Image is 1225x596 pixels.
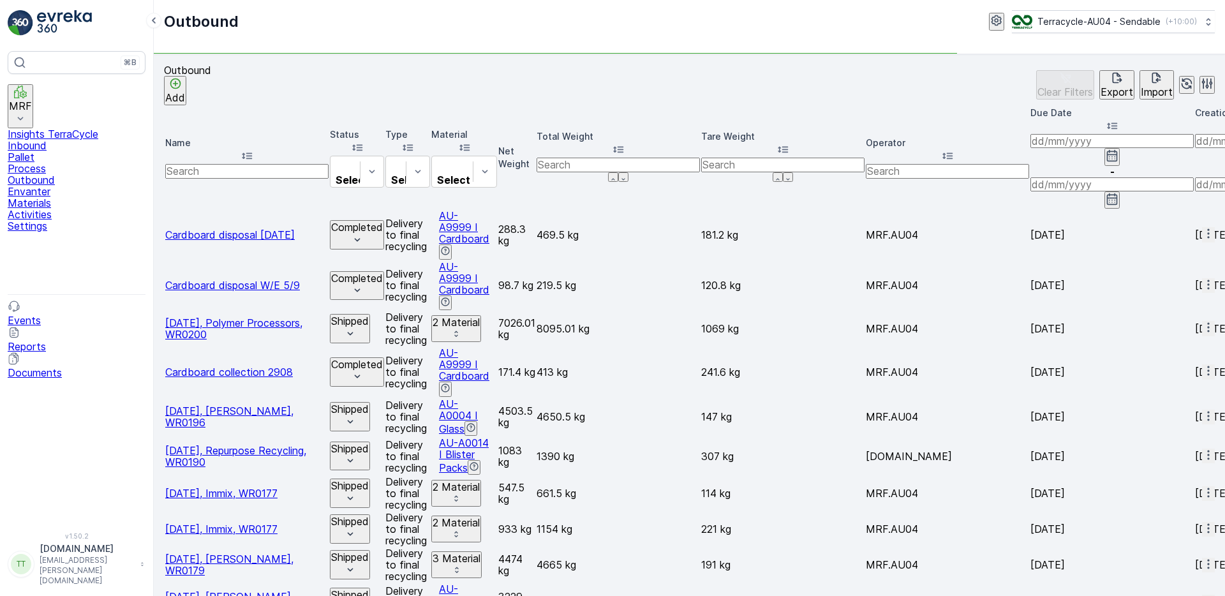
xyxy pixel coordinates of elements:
p: ⌘B [124,57,137,68]
p: 1390 kg [537,451,700,462]
p: 98.7 kg [498,279,535,291]
p: Shipped [331,403,369,415]
a: AU-A0014 I Blister Packs [439,436,489,474]
td: [DATE] [1030,210,1194,259]
button: 3 Material [431,551,482,578]
p: 661.5 kg [537,488,700,499]
p: 147 kg [701,411,865,422]
p: Shipped [331,315,369,327]
p: 221 kg [701,523,865,535]
p: Shipped [331,480,369,491]
a: AU-A0004 I Glass [439,398,478,435]
p: 1069 kg [701,323,865,334]
p: Settings [8,220,145,232]
button: Shipped [330,442,370,471]
p: Outbound [164,11,239,32]
p: Total Weight [537,130,700,143]
span: AU-A9999 I Cardboard [439,260,489,296]
button: Shipped [330,550,370,579]
p: 2 Material [433,317,480,328]
input: Search [866,164,1029,178]
p: Shipped [331,443,369,454]
a: 20/08/2025, Alex Fraser, WR0196 [165,405,293,429]
a: Cardboard disposal W/E 5/9 [165,279,300,292]
button: Completed [330,357,384,387]
p: Export [1101,86,1133,98]
p: - [1030,166,1194,177]
p: Status [330,128,384,141]
img: logo_light-DOdMpM7g.png [37,10,92,36]
button: Completed [330,271,384,301]
p: 4503.5 kg [498,405,535,428]
button: Add [164,76,186,105]
img: logo [8,10,33,36]
button: Completed [330,220,384,250]
span: [DATE], [PERSON_NAME], WR0196 [165,405,293,429]
a: Materials [8,197,145,209]
p: Add [165,92,185,103]
p: Delivery to final recycling [385,476,430,510]
a: 22/07/2025, Repurpose Recycling, WR0190 [165,444,306,468]
a: 03/09/2025, Polymer Processors, WR0200 [165,317,302,341]
a: Reports [8,329,145,352]
td: [DATE] [1030,398,1194,436]
span: AU-A9999 I Cardboard [439,346,489,382]
button: 2 Material [431,480,481,507]
p: ( +10:00 ) [1166,17,1197,27]
span: [DATE], Immix, WR0177 [165,523,278,535]
p: MRF.AU04 [866,559,1029,570]
span: [DATE], Repurpose Recycling, WR0190 [165,444,306,468]
p: MRF.AU04 [866,411,1029,422]
input: Search [537,158,700,172]
span: v 1.50.2 [8,532,145,540]
p: 288.3 kg [498,223,535,246]
p: 2 Material [433,481,480,493]
p: Activities [8,209,145,220]
a: 03/07/2025, Immix, WR0177 [165,523,278,535]
p: 547.5 kg [498,482,535,505]
div: TT [11,554,31,574]
a: Process [8,163,145,174]
p: Delivery to final recycling [385,512,430,546]
a: Insights TerraCycle [8,128,145,140]
p: 1083 kg [498,445,535,468]
button: 2 Material [431,516,481,542]
p: Name [165,137,329,149]
button: 2 Material [431,315,481,342]
p: 191 kg [701,559,865,570]
p: 114 kg [701,488,865,499]
a: Outbound [8,174,145,186]
p: 8095.01 kg [537,323,700,334]
button: MRF [8,84,33,128]
p: MRF.AU04 [866,229,1029,241]
p: Clear Filters [1037,86,1093,98]
p: Shipped [331,551,369,563]
button: Clear Filters [1036,70,1094,100]
a: Envanter [8,186,145,197]
a: Documents [8,355,145,378]
a: AU-A9999 I Cardboard [439,209,489,245]
p: Due Date [1030,107,1194,119]
p: Select [437,174,470,186]
a: Pallet [8,151,145,163]
td: [DATE] [1030,512,1194,546]
td: [DATE] [1030,347,1194,396]
p: MRF.AU04 [866,523,1029,535]
p: 181.2 kg [701,229,865,241]
button: Shipped [330,314,370,343]
a: 09/07/2025, Immix, WR0177 [165,487,278,500]
a: 26/06/2025, Alex Fraser, WR0179 [165,553,293,577]
p: Documents [8,367,145,378]
td: [DATE] [1030,476,1194,510]
p: [DOMAIN_NAME] [866,451,1029,462]
p: 3 Material [433,553,480,564]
